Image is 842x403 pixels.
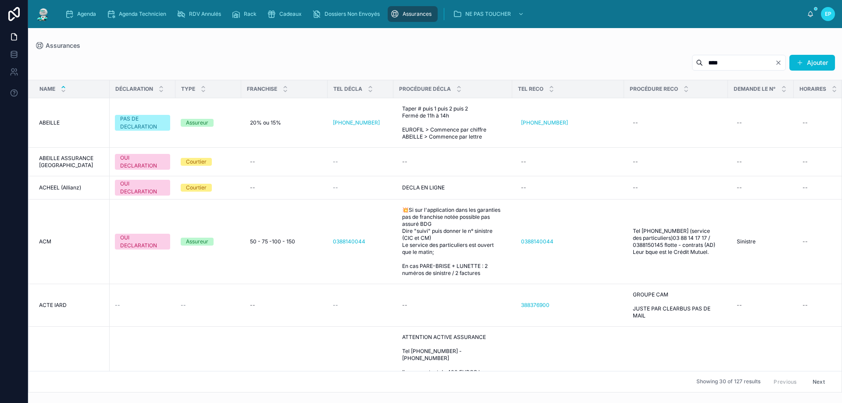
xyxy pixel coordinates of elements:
[733,116,788,130] a: --
[250,184,255,191] div: --
[803,158,808,165] div: --
[737,302,742,309] div: --
[733,181,788,195] a: --
[174,6,227,22] a: RDV Annulés
[629,181,723,195] a: --
[402,207,503,277] span: 💥Si sur l'application dans les garanties pas de franchise notée possible pas assuré BDG Dire "sui...
[115,302,170,309] a: --
[633,228,719,256] span: Tel [PHONE_NUMBER] (service des particuliers)03 88 14 17 17 / 0388150145 flotte - contrats (AD) L...
[279,11,302,18] span: Cadeaux
[333,86,362,93] span: TEL DÉCLA
[825,11,831,18] span: EP
[250,158,255,165] div: --
[799,86,826,93] span: Horaires
[120,234,165,250] div: OUI DECLARATION
[737,184,742,191] div: --
[517,116,619,130] a: [PHONE_NUMBER]
[120,115,165,131] div: PAS DE DECLARATION
[181,119,236,127] a: Assureur
[310,6,386,22] a: Dossiers Non Envoyés
[733,235,788,249] a: Sinistre
[633,158,638,165] div: --
[247,86,277,93] span: FRANCHISE
[333,158,338,165] span: --
[521,302,549,309] a: 388376900
[737,119,742,126] div: --
[58,4,807,24] div: scrollable content
[737,238,756,245] span: Sinistre
[39,119,60,126] span: ABEILLE
[115,302,120,309] span: --
[181,86,195,93] span: TYPE
[264,6,308,22] a: Cadeaux
[399,298,507,312] a: --
[181,158,236,166] a: Courtier
[62,6,102,22] a: Agenda
[402,105,503,140] span: Taper # puis 1 puis 2 puis 2 Fermé de 11h à 14h EUROFIL > Commence par chiffre ABEILLE > Commence...
[186,158,207,166] div: Courtier
[803,119,808,126] div: --
[517,181,619,195] a: --
[517,235,619,249] a: 0388140044
[399,203,507,280] a: 💥Si sur l'application dans les garanties pas de franchise notée possible pas assuré BDG Dire "sui...
[246,235,322,249] a: 50 - 75 -100 - 150
[120,180,165,196] div: OUI DECLARATION
[186,184,207,192] div: Courtier
[181,238,236,246] a: Assureur
[803,238,808,245] div: --
[181,302,236,309] a: --
[246,155,322,169] a: --
[39,238,104,245] a: ACM
[189,11,221,18] span: RDV Annulés
[250,302,255,309] div: --
[399,86,451,93] span: PROCÉDURE DÉCLA
[789,55,835,71] button: Ajouter
[35,7,51,21] img: App logo
[115,234,170,250] a: OUI DECLARATION
[104,6,172,22] a: Agenda Technicien
[119,11,166,18] span: Agenda Technicien
[806,375,831,389] button: Next
[250,238,295,245] span: 50 - 75 -100 - 150
[181,184,236,192] a: Courtier
[521,184,526,191] div: --
[803,302,808,309] div: --
[399,155,507,169] a: --
[39,184,104,191] a: ACHEEL (Allianz)
[399,181,507,195] a: DECLA EN LIGNE
[333,158,388,165] a: --
[229,6,263,22] a: Rack
[696,378,760,385] span: Showing 30 of 127 results
[633,184,638,191] div: --
[77,11,96,18] span: Agenda
[388,6,438,22] a: Assurances
[39,238,51,245] span: ACM
[733,298,788,312] a: --
[803,184,808,191] div: --
[39,155,104,169] a: ABEILLE ASSURANCE [GEOGRAPHIC_DATA]
[186,119,208,127] div: Assureur
[333,238,388,245] a: 0388140044
[246,181,322,195] a: --
[39,86,55,93] span: Name
[737,158,742,165] div: --
[333,238,365,245] a: 0388140044
[517,298,619,312] a: 388376900
[35,41,80,50] a: Assurances
[402,184,445,191] span: DECLA EN LIGNE
[244,11,257,18] span: Rack
[115,180,170,196] a: OUI DECLARATION
[115,115,170,131] a: PAS DE DECLARATION
[629,224,723,259] a: Tel [PHONE_NUMBER] (service des particuliers)03 88 14 17 17 / 0388150145 flotte - contrats (AD) L...
[120,154,165,170] div: OUI DECLARATION
[115,154,170,170] a: OUI DECLARATION
[46,41,80,50] span: Assurances
[115,86,153,93] span: DÉCLARATION
[333,119,380,126] a: [PHONE_NUMBER]
[333,302,338,309] span: --
[39,302,67,309] span: ACTE IARD
[403,11,432,18] span: Assurances
[402,158,407,165] div: --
